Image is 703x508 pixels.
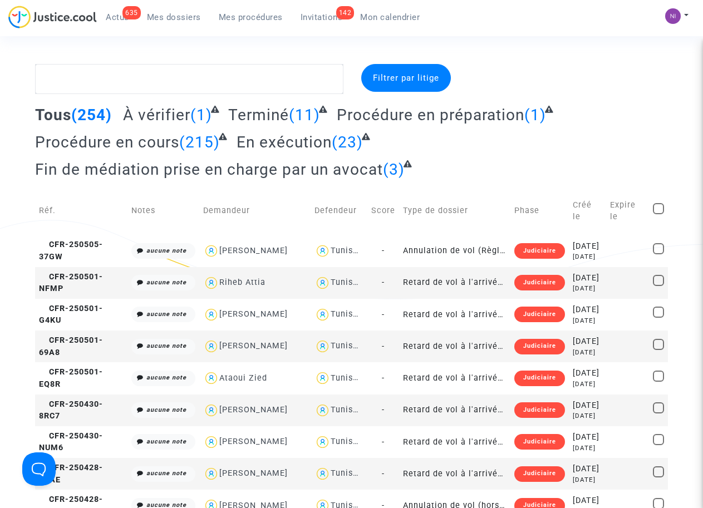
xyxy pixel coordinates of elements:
span: Invitations [301,12,343,22]
span: - [382,373,385,383]
iframe: Help Scout Beacon - Open [22,452,56,486]
a: Mes dossiers [138,9,210,26]
span: Filtrer par litige [373,73,439,83]
span: (23) [332,133,363,151]
img: icon-user.svg [314,338,331,354]
td: Retard de vol à l'arrivée (Règlement CE n°261/2004) [399,362,510,394]
a: Mon calendrier [351,9,429,26]
div: Tunisair [331,278,364,287]
div: Judiciaire [514,275,565,290]
img: icon-user.svg [314,275,331,291]
span: CFR-250501-G4KU [39,304,103,325]
span: Procédure en préparation [337,106,524,124]
span: (3) [383,160,405,179]
div: Riheb Attia [219,278,266,287]
div: Tunisair [331,341,364,351]
img: icon-user.svg [203,275,219,291]
span: Fin de médiation prise en charge par un avocat [35,160,383,179]
td: Score [367,187,399,235]
span: Mes procédures [219,12,283,22]
div: [DATE] [573,304,602,316]
div: Tunisair [331,405,364,415]
div: Tunisair [331,437,364,446]
td: Annulation de vol (Règlement CE n°261/2004) [399,235,510,267]
div: Judiciaire [514,307,565,322]
div: [DATE] [573,367,602,379]
img: icon-user.svg [314,434,331,450]
img: icon-user.svg [314,370,331,386]
img: c72f9d9a6237a8108f59372fcd3655cf [665,8,681,24]
span: (254) [71,106,112,124]
span: CFR-250501-69A8 [39,336,103,357]
td: Retard de vol à l'arrivée (Règlement CE n°261/2004) [399,394,510,426]
td: Retard de vol à l'arrivée (Règlement CE n°261/2004) [399,299,510,331]
td: Defendeur [311,187,367,235]
div: [PERSON_NAME] [219,468,288,478]
img: icon-user.svg [203,370,219,386]
span: - [382,310,385,319]
i: aucune note [146,470,186,477]
div: Ataoui Zied [219,373,267,383]
td: Réf. [35,187,127,235]
div: [DATE] [573,411,602,421]
div: [DATE] [573,475,602,485]
td: Créé le [569,187,606,235]
div: [DATE] [573,495,602,507]
div: [PERSON_NAME] [219,437,288,446]
span: CFR-250428-JBAE [39,463,103,485]
a: Mes procédures [210,9,292,26]
i: aucune note [146,438,186,445]
td: Retard de vol à l'arrivée (Règlement CE n°261/2004) [399,267,510,299]
img: icon-user.svg [203,243,219,259]
img: icon-user.svg [203,338,219,354]
div: [DATE] [573,284,602,293]
td: Retard de vol à l'arrivée (Règlement CE n°261/2004) [399,331,510,362]
img: icon-user.svg [203,402,219,418]
td: Demandeur [199,187,311,235]
span: Tous [35,106,71,124]
div: [PERSON_NAME] [219,309,288,319]
span: CFR-250501-NFMP [39,272,103,294]
i: aucune note [146,342,186,349]
span: CFR-250501-EQ8R [39,367,103,389]
span: - [382,246,385,255]
div: Judiciaire [514,339,565,354]
img: icon-user.svg [314,466,331,482]
img: icon-user.svg [203,434,219,450]
div: Judiciaire [514,434,565,450]
td: Expire le [606,187,649,235]
span: (11) [289,106,320,124]
div: Tunisair [331,246,364,255]
div: [DATE] [573,272,602,284]
div: [DATE] [573,336,602,348]
div: Judiciaire [514,466,565,482]
img: icon-user.svg [203,466,219,482]
div: [DATE] [573,348,602,357]
a: 635Actus [97,9,138,26]
div: 635 [122,6,141,19]
span: Actus [106,12,129,22]
div: [DATE] [573,240,602,253]
span: CFR-250430-NUM6 [39,431,103,453]
div: [PERSON_NAME] [219,405,288,415]
div: Tunisair [331,309,364,319]
span: - [382,405,385,415]
div: [DATE] [573,431,602,443]
img: icon-user.svg [314,402,331,418]
div: Tunisair [331,468,364,478]
i: aucune note [146,279,186,286]
td: Notes [127,187,200,235]
div: Judiciaire [514,243,565,259]
img: icon-user.svg [314,307,331,323]
td: Type de dossier [399,187,510,235]
span: (1) [190,106,212,124]
span: - [382,278,385,287]
span: CFR-250505-37GW [39,240,103,262]
img: icon-user.svg [203,307,219,323]
img: icon-user.svg [314,243,331,259]
span: Terminé [228,106,289,124]
div: [DATE] [573,379,602,389]
div: Judiciaire [514,371,565,386]
span: CFR-250430-8RC7 [39,400,103,421]
span: - [382,469,385,479]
